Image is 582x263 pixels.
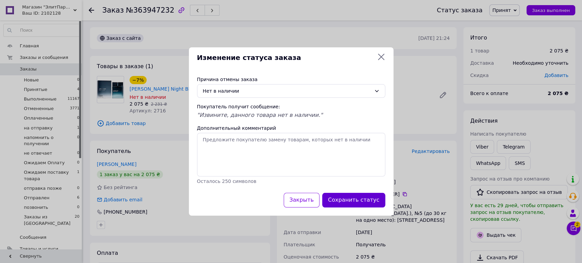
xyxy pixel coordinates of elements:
[322,193,385,207] button: Сохранить статус
[197,112,323,118] span: "Извините, данного товара нет в наличии."
[197,76,385,83] div: Причина отмены заказа
[197,103,385,110] div: Покупатель получит сообщение:
[203,87,371,95] div: Нет в наличии
[197,125,276,131] label: Дополнительный комментарий
[197,179,256,184] span: Осталось 250 символов
[284,193,319,207] button: Закрыть
[197,53,374,63] span: Изменение статуса заказа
